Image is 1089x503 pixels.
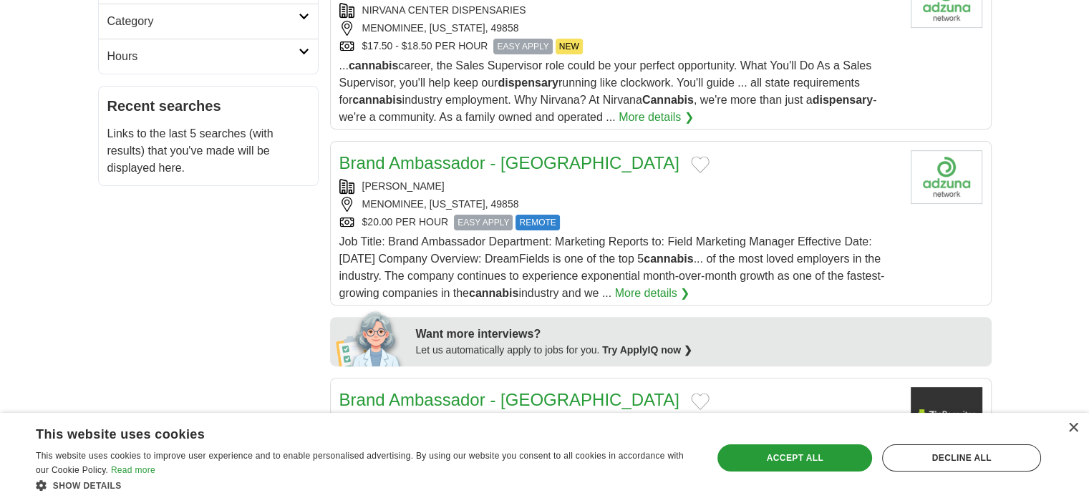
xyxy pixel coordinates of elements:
span: EASY APPLY [493,39,552,54]
strong: dispensary [813,94,873,106]
a: More details ❯ [619,109,694,126]
span: This website uses cookies to improve user experience and to enable personalised advertising. By u... [36,451,684,475]
a: Hours [99,39,318,74]
a: Category [99,4,318,39]
span: ... career, the Sales Supervisor role could be your perfect opportunity. What You'll Do As a Sale... [339,59,877,123]
div: MENOMINEE, [US_STATE], 49858 [339,21,899,36]
div: Show details [36,478,692,492]
strong: Cannabis [642,94,694,106]
a: Try ApplyIQ now ❯ [602,344,692,356]
div: Close [1068,423,1078,434]
strong: cannabis [644,253,693,265]
span: Job Title: Brand Ambassador Department: Marketing Reports to: Field Marketing Manager Effective D... [339,235,885,299]
span: EASY APPLY [454,215,513,230]
strong: cannabis [349,59,398,72]
p: Links to the last 5 searches (with results) that you've made will be displayed here. [107,125,309,177]
strong: dispensary [498,77,558,89]
div: Want more interviews? [416,326,983,343]
button: Add to favorite jobs [691,393,710,410]
h2: Hours [107,48,299,65]
img: apply-iq-scientist.png [336,309,405,366]
div: Decline all [882,444,1041,472]
strong: cannabis [352,94,402,106]
div: This website uses cookies [36,421,657,443]
h2: Recent searches [107,95,309,117]
div: $20.00 PER HOUR [339,215,899,230]
div: $17.50 - $18.50 PER HOUR [339,39,899,54]
a: Brand Ambassador - [GEOGRAPHIC_DATA] [339,390,679,409]
button: Add to favorite jobs [691,156,710,173]
span: REMOTE [516,215,559,230]
div: Let us automatically apply to jobs for you. [416,343,983,358]
div: MENOMINEE, [US_STATE], 49858 [339,197,899,212]
div: [PERSON_NAME] [339,179,899,194]
a: Brand Ambassador - [GEOGRAPHIC_DATA] [339,153,679,172]
span: NEW [556,39,583,54]
a: More details ❯ [615,285,690,302]
div: NIRVANA CENTER DISPENSARIES [339,3,899,18]
div: Accept all [717,444,872,472]
img: Company logo [911,387,982,441]
span: Show details [53,481,122,491]
h2: Category [107,13,299,30]
strong: cannabis [469,287,518,299]
a: Read more, opens a new window [111,465,155,475]
img: Company logo [911,150,982,204]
